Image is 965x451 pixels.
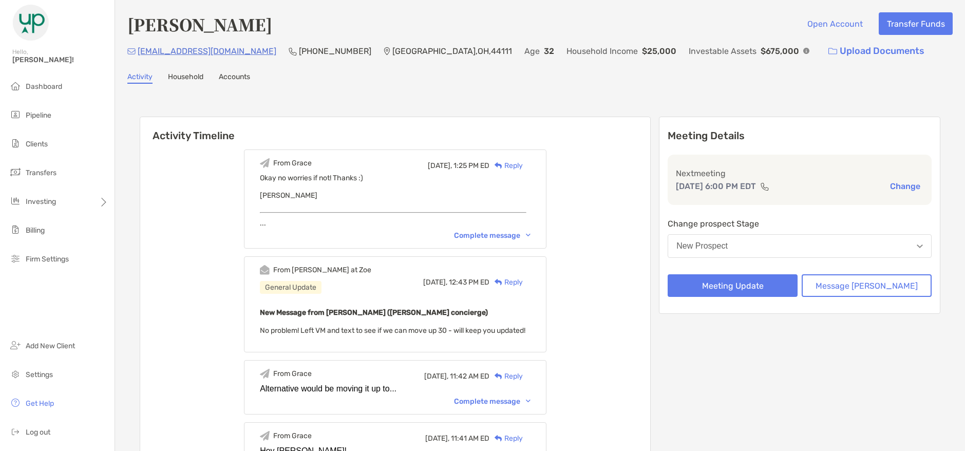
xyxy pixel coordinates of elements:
[9,252,22,265] img: firm-settings icon
[761,45,799,58] p: $675,000
[676,167,923,180] p: Next meeting
[423,278,447,287] span: [DATE],
[451,434,489,443] span: 11:41 AM ED
[828,48,837,55] img: button icon
[879,12,953,35] button: Transfer Funds
[26,82,62,91] span: Dashboard
[26,197,56,206] span: Investing
[668,129,932,142] p: Meeting Details
[424,372,448,381] span: [DATE],
[289,47,297,55] img: Phone Icon
[495,279,502,286] img: Reply icon
[260,174,531,228] span: ...
[9,166,22,178] img: transfers icon
[453,161,489,170] span: 1:25 PM ED
[803,48,809,54] img: Info Icon
[168,72,203,84] a: Household
[489,433,523,444] div: Reply
[26,399,54,408] span: Get Help
[260,191,531,200] div: [PERSON_NAME]
[425,434,449,443] span: [DATE],
[689,45,756,58] p: Investable Assets
[260,308,488,317] b: New Message from [PERSON_NAME] ([PERSON_NAME] concierge)
[450,372,489,381] span: 11:42 AM ED
[260,326,525,335] span: No problem! Left VM and text to see if we can move up 30 - will keep you updated!
[489,277,523,288] div: Reply
[26,111,51,120] span: Pipeline
[9,339,22,351] img: add_new_client icon
[273,266,371,274] div: From [PERSON_NAME] at Zoe
[495,373,502,380] img: Reply icon
[526,400,531,403] img: Chevron icon
[26,255,69,264] span: Firm Settings
[127,72,153,84] a: Activity
[273,159,312,167] div: From Grace
[9,368,22,380] img: settings icon
[822,40,931,62] a: Upload Documents
[26,168,56,177] span: Transfers
[260,174,531,182] div: Okay no worries if not! Thanks :)
[9,137,22,149] img: clients icon
[384,47,390,55] img: Location Icon
[138,45,276,58] p: [EMAIL_ADDRESS][DOMAIN_NAME]
[428,161,452,170] span: [DATE],
[676,180,756,193] p: [DATE] 6:00 PM EDT
[9,108,22,121] img: pipeline icon
[273,431,312,440] div: From Grace
[127,12,272,36] h4: [PERSON_NAME]
[26,428,50,437] span: Log out
[524,45,540,58] p: Age
[887,181,923,192] button: Change
[566,45,638,58] p: Household Income
[260,265,270,275] img: Event icon
[260,158,270,168] img: Event icon
[26,370,53,379] span: Settings
[9,80,22,92] img: dashboard icon
[260,369,270,379] img: Event icon
[26,226,45,235] span: Billing
[140,117,650,142] h6: Activity Timeline
[917,245,923,248] img: Open dropdown arrow
[454,397,531,406] div: Complete message
[760,182,769,191] img: communication type
[299,45,371,58] p: [PHONE_NUMBER]
[260,431,270,441] img: Event icon
[392,45,512,58] p: [GEOGRAPHIC_DATA] , OH , 44111
[127,48,136,54] img: Email Icon
[676,241,728,251] div: New Prospect
[9,223,22,236] img: billing icon
[26,342,75,350] span: Add New Client
[489,371,523,382] div: Reply
[799,12,871,35] button: Open Account
[260,281,321,294] div: General Update
[26,140,48,148] span: Clients
[526,234,531,237] img: Chevron icon
[495,435,502,442] img: Reply icon
[219,72,250,84] a: Accounts
[668,274,798,297] button: Meeting Update
[260,384,531,393] div: Alternative would be moving it up to...
[668,234,932,258] button: New Prospect
[454,231,531,240] div: Complete message
[9,425,22,438] img: logout icon
[544,45,554,58] p: 32
[12,4,49,41] img: Zoe Logo
[489,160,523,171] div: Reply
[9,397,22,409] img: get-help icon
[273,369,312,378] div: From Grace
[9,195,22,207] img: investing icon
[642,45,676,58] p: $25,000
[12,55,108,64] span: [PERSON_NAME]!
[449,278,489,287] span: 12:43 PM ED
[495,162,502,169] img: Reply icon
[802,274,932,297] button: Message [PERSON_NAME]
[668,217,932,230] p: Change prospect Stage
